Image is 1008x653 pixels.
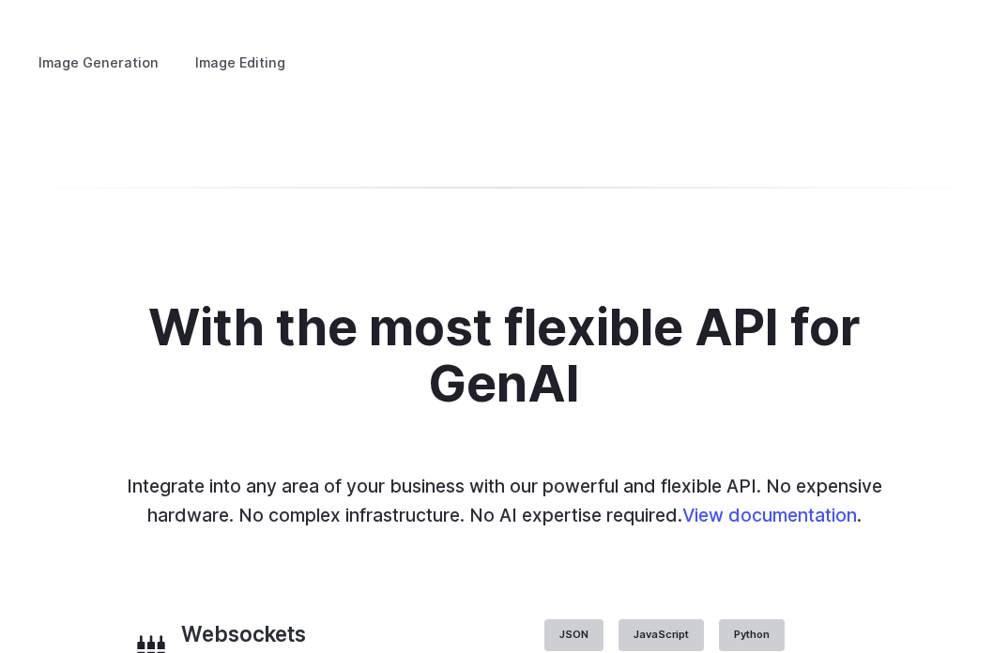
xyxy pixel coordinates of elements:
[682,504,857,526] a: View documentation
[23,46,175,79] label: Image Generation
[119,299,890,412] h2: With the most flexible API for GenAI
[619,619,704,651] label: JavaScript
[114,472,894,529] p: Integrate into any area of your business with our powerful and flexible API. No expensive hardwar...
[719,619,785,651] label: Python
[544,619,603,651] label: JSON
[179,46,301,79] label: Image Editing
